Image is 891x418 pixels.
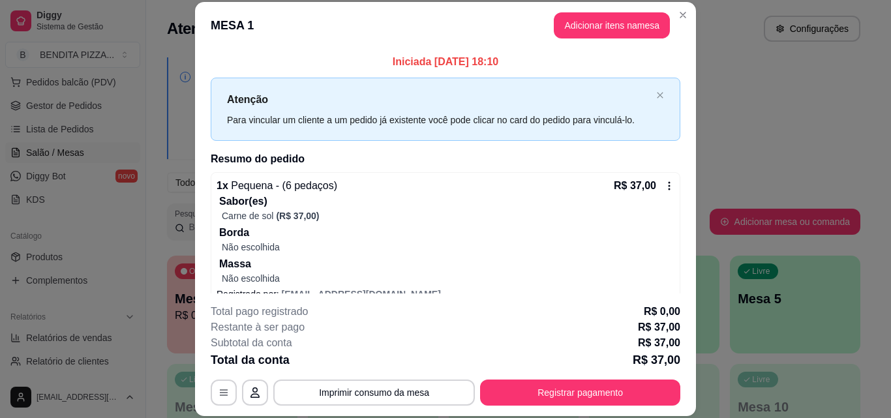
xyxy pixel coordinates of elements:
p: R$ 37,00 [638,335,680,351]
p: Carne de sol [222,209,273,222]
span: close [656,91,664,99]
span: [EMAIL_ADDRESS][DOMAIN_NAME] [282,289,441,299]
p: Total da conta [211,351,290,369]
p: Total pago registrado [211,304,308,320]
p: Registrado por: [217,288,674,301]
p: Não escolhida [222,272,674,285]
p: Subtotal da conta [211,335,292,351]
p: Atenção [227,91,651,108]
button: Imprimir consumo da mesa [273,380,475,406]
p: Iniciada [DATE] 18:10 [211,54,680,70]
p: Restante à ser pago [211,320,305,335]
p: R$ 37,00 [614,178,656,194]
p: R$ 37,00 [638,320,680,335]
span: Pequena - (6 pedaços) [228,180,337,191]
button: close [656,91,664,100]
p: Não escolhida [222,241,674,254]
h2: Resumo do pedido [211,151,680,167]
p: 1 x [217,178,337,194]
p: Sabor(es) [219,194,674,209]
p: R$ 37,00 [633,351,680,369]
button: Adicionar itens namesa [554,12,670,38]
button: Close [672,5,693,25]
p: Borda [219,225,674,241]
p: Massa [219,256,674,272]
header: MESA 1 [195,2,696,49]
p: (R$ 37,00) [276,209,319,222]
p: R$ 0,00 [644,304,680,320]
div: Para vincular um cliente a um pedido já existente você pode clicar no card do pedido para vinculá... [227,113,651,127]
button: Registrar pagamento [480,380,680,406]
